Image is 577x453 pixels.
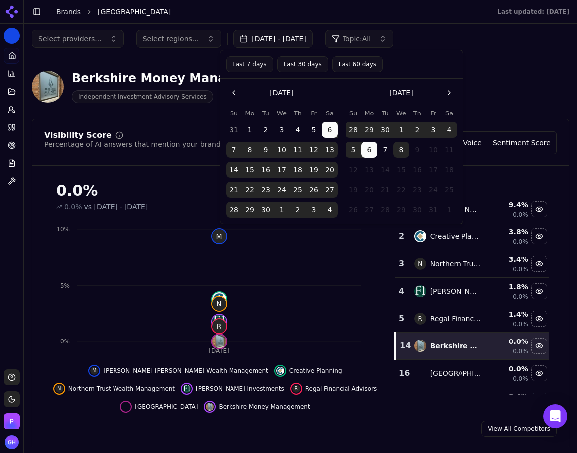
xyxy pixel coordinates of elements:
[4,413,20,429] button: Open organization switcher
[242,142,258,158] button: Monday, September 8th, 2025, selected
[489,134,554,152] button: Sentiment Score
[135,403,198,411] span: [GEOGRAPHIC_DATA]
[226,122,242,138] button: Sunday, August 31st, 2025
[242,122,258,138] button: Monday, September 1st, 2025
[196,385,284,393] span: [PERSON_NAME] Investments
[277,56,328,72] button: Last 30 days
[430,341,482,351] div: Berkshire Money Management
[305,385,377,393] span: Regal Financial Advisors
[346,142,361,158] button: Sunday, October 5th, 2025, selected
[4,28,20,44] button: Current brand: Berkshire
[274,202,290,218] button: Wednesday, October 1st, 2025, selected
[430,314,482,324] div: Regal Financial Advisors
[226,142,242,158] button: Sunday, September 7th, 2025, selected
[258,202,274,218] button: Tuesday, September 30th, 2025, selected
[414,313,426,325] span: R
[332,56,383,72] button: Last 60 days
[489,254,528,264] div: 3.4 %
[242,182,258,198] button: Monday, September 22nd, 2025, selected
[414,230,426,242] img: creative planning
[4,28,20,44] img: Berkshire
[258,182,274,198] button: Tuesday, September 23rd, 2025, selected
[143,34,199,44] span: Select regions...
[212,319,226,333] span: R
[395,278,549,305] tr: 4fisher investments[PERSON_NAME] Investments1.8%0.0%Hide fisher investments data
[68,385,175,393] span: Northern Trust Wealth Management
[531,283,547,299] button: Hide fisher investments data
[290,383,377,395] button: Hide regal financial advisors data
[430,259,482,269] div: Northern Trust Wealth Management
[292,385,300,393] span: R
[441,85,457,101] button: Go to the Next Month
[233,30,313,48] button: [DATE] - [DATE]
[377,122,393,138] button: Tuesday, September 30th, 2025, selected
[399,285,404,297] div: 4
[226,202,242,218] button: Sunday, September 28th, 2025, selected
[425,122,441,138] button: Friday, October 3rd, 2025, selected
[322,109,338,118] th: Saturday
[414,367,426,379] img: berkshire
[120,401,198,413] button: Hide berkshire data
[409,122,425,138] button: Thursday, October 2nd, 2025, selected
[206,403,214,411] img: berkshire money management
[181,383,284,395] button: Hide fisher investments data
[72,70,277,86] div: Berkshire Money Management
[393,109,409,118] th: Wednesday
[183,385,191,393] img: fisher investments
[274,109,290,118] th: Wednesday
[430,286,482,296] div: [PERSON_NAME] Investments
[489,309,528,319] div: 1.4 %
[204,401,310,413] button: Hide berkshire money management data
[258,162,274,178] button: Tuesday, September 16th, 2025, selected
[322,202,338,218] button: Saturday, October 4th, 2025, selected
[425,109,441,118] th: Friday
[32,71,64,103] img: Berkshire Money Management
[38,34,102,44] span: Select providers...
[346,109,361,118] th: Sunday
[395,333,549,360] tr: 14berkshire money managementBerkshire Money Management0.0%0.0%Hide berkshire money management data
[53,383,175,395] button: Hide northern trust wealth management data
[322,142,338,158] button: Saturday, September 13th, 2025, selected
[430,368,482,378] div: [GEOGRAPHIC_DATA]
[393,142,409,158] button: Today, Wednesday, October 8th, 2025
[377,142,393,158] button: Tuesday, October 7th, 2025
[88,365,268,377] button: Hide merrill lynch wealth management data
[393,122,409,138] button: Wednesday, October 1st, 2025, selected
[400,340,404,352] div: 14
[212,292,226,306] img: creative planning
[399,258,404,270] div: 3
[430,231,482,241] div: Creative Planning
[226,109,338,218] table: September 2025
[531,393,547,409] button: Show ritholtz wealth management data
[122,403,130,411] img: berkshire
[441,122,457,138] button: Saturday, October 4th, 2025, selected
[395,250,549,278] tr: 3NNorthern Trust Wealth Management3.4%0.0%Hide northern trust wealth management data
[306,202,322,218] button: Friday, October 3rd, 2025, selected
[377,109,393,118] th: Tuesday
[414,258,426,270] span: N
[489,282,528,292] div: 1.8 %
[414,340,426,352] img: berkshire money management
[513,265,528,273] span: 0.0%
[274,182,290,198] button: Wednesday, September 24th, 2025, selected
[60,282,70,289] tspan: 5%
[5,435,19,449] button: Open user button
[306,109,322,118] th: Friday
[212,297,226,311] span: N
[226,182,242,198] button: Sunday, September 21st, 2025, selected
[258,122,274,138] button: Tuesday, September 2nd, 2025
[56,226,70,233] tspan: 10%
[274,142,290,158] button: Wednesday, September 10th, 2025, selected
[212,335,226,348] img: berkshire
[361,122,377,138] button: Monday, September 29th, 2025, selected
[531,201,547,217] button: Hide merrill lynch wealth management data
[242,162,258,178] button: Monday, September 15th, 2025, selected
[44,139,221,149] div: Percentage of AI answers that mention your brand
[513,375,528,383] span: 0.0%
[395,223,549,250] tr: 2creative planningCreative Planning3.8%0.0%Hide creative planning data
[497,8,569,16] div: Last updated: [DATE]
[60,338,70,345] tspan: 0%
[276,367,284,375] img: creative planning
[98,7,171,17] span: [GEOGRAPHIC_DATA]
[414,285,426,297] img: fisher investments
